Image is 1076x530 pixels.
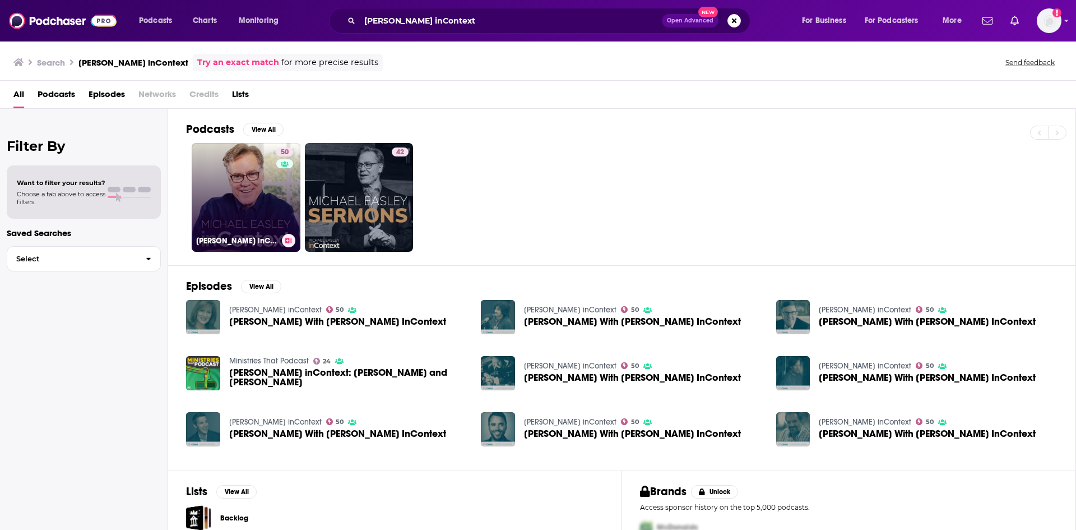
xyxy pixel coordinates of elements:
[326,306,344,313] a: 50
[340,8,761,34] div: Search podcasts, credits, & more...
[186,356,220,390] a: Michael Easley inContext: Dr. Michael Easley and Hanna Seymour
[336,420,344,425] span: 50
[243,123,284,136] button: View All
[276,148,293,156] a: 50
[978,11,997,30] a: Show notifications dropdown
[631,420,639,425] span: 50
[7,255,137,262] span: Select
[698,7,718,17] span: New
[865,13,919,29] span: For Podcasters
[481,356,515,390] img: Andrew Peterson With Michael Easley InContext
[640,485,687,499] h2: Brands
[819,429,1036,439] span: [PERSON_NAME] With [PERSON_NAME] InContext
[305,143,414,252] a: 42
[667,18,713,24] span: Open Advanced
[819,317,1036,326] a: Dennis Rainey With Michael Easley InContext
[935,12,976,30] button: open menu
[7,246,161,271] button: Select
[524,305,616,315] a: Michael Easley inContext
[1006,11,1023,30] a: Show notifications dropdown
[916,306,934,313] a: 50
[281,56,378,69] span: for more precise results
[189,85,219,108] span: Credits
[229,317,446,326] a: Tamera Alexander With Michael Easley InContext
[336,307,344,312] span: 50
[916,362,934,369] a: 50
[916,418,934,425] a: 50
[186,279,281,293] a: EpisodesView All
[392,148,409,156] a: 42
[1037,8,1061,33] button: Show profile menu
[819,417,911,427] a: Michael Easley inContext
[17,190,105,206] span: Choose a tab above to access filters.
[524,429,741,439] span: [PERSON_NAME] With [PERSON_NAME] InContext
[17,179,105,187] span: Want to filter your results?
[926,420,934,425] span: 50
[239,13,279,29] span: Monitoring
[360,12,662,30] input: Search podcasts, credits, & more...
[926,307,934,312] span: 50
[9,10,117,31] a: Podchaser - Follow, Share and Rate Podcasts
[524,373,741,382] a: Andrew Peterson With Michael Easley InContext
[524,429,741,439] a: Jeremy Cowart With Michael Easley InContext
[229,417,322,427] a: Michael Easley inContext
[857,12,935,30] button: open menu
[186,279,232,293] h2: Episodes
[193,13,217,29] span: Charts
[229,429,446,439] a: Jon Acuff With Michael Easley InContext
[1052,8,1061,17] svg: Add a profile image
[37,57,65,68] h3: Search
[229,356,309,366] a: Ministries That Podcast
[524,317,741,326] span: [PERSON_NAME] With [PERSON_NAME] InContext
[281,147,289,158] span: 50
[776,300,810,334] img: Dennis Rainey With Michael Easley InContext
[7,138,161,154] h2: Filter By
[524,417,616,427] a: Michael Easley inContext
[241,280,281,293] button: View All
[323,359,331,364] span: 24
[621,418,639,425] a: 50
[631,307,639,312] span: 50
[186,412,220,446] img: Jon Acuff With Michael Easley InContext
[776,412,810,446] img: Paul LaLonde With Michael Easley InContext
[138,85,176,108] span: Networks
[819,429,1036,439] a: Paul LaLonde With Michael Easley InContext
[185,12,224,30] a: Charts
[1037,8,1061,33] img: User Profile
[481,412,515,446] a: Jeremy Cowart With Michael Easley InContext
[1037,8,1061,33] span: Logged in as Lydia_Gustafson
[794,12,860,30] button: open menu
[89,85,125,108] a: Episodes
[186,300,220,334] img: Tamera Alexander With Michael Easley InContext
[819,373,1036,382] span: [PERSON_NAME] With [PERSON_NAME] InContext
[524,317,741,326] a: Dave Ghazarian With Michael Easley InContext
[640,503,1058,511] p: Access sponsor history on the top 5,000 podcasts.
[7,228,161,238] p: Saved Searches
[524,373,741,382] span: [PERSON_NAME] With [PERSON_NAME] InContext
[229,429,446,439] span: [PERSON_NAME] With [PERSON_NAME] InContext
[13,85,24,108] a: All
[943,13,962,29] span: More
[197,56,279,69] a: Try an exact match
[232,85,249,108] span: Lists
[621,362,639,369] a: 50
[186,485,207,499] h2: Lists
[926,363,934,368] span: 50
[229,317,446,326] span: [PERSON_NAME] With [PERSON_NAME] InContext
[396,147,404,158] span: 42
[662,14,718,27] button: Open AdvancedNew
[326,418,344,425] a: 50
[38,85,75,108] span: Podcasts
[313,358,331,365] a: 24
[216,485,257,499] button: View All
[819,305,911,315] a: Michael Easley inContext
[776,356,810,390] img: Kevin Sorbo With Michael Easley InContext
[186,122,234,136] h2: Podcasts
